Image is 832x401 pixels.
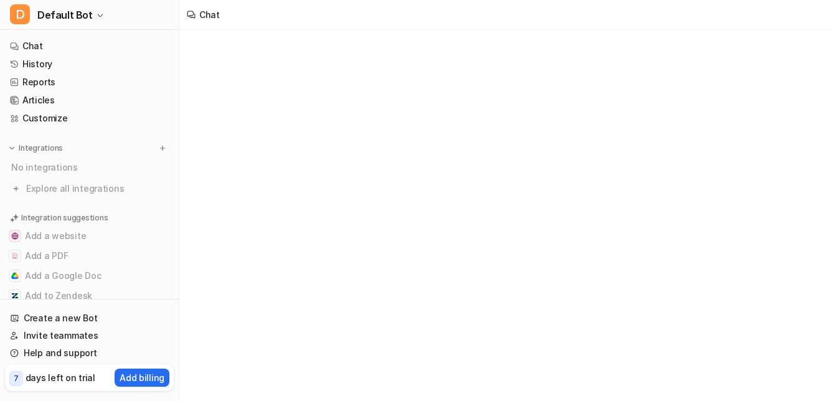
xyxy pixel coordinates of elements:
[5,226,174,246] button: Add a websiteAdd a website
[115,369,169,387] button: Add billing
[11,252,19,260] img: Add a PDF
[5,180,174,197] a: Explore all integrations
[14,373,19,384] p: 7
[5,344,174,362] a: Help and support
[21,212,108,224] p: Integration suggestions
[11,292,19,300] img: Add to Zendesk
[26,179,169,199] span: Explore all integrations
[120,371,164,384] p: Add billing
[11,232,19,240] img: Add a website
[5,327,174,344] a: Invite teammates
[11,272,19,280] img: Add a Google Doc
[10,4,30,24] span: D
[5,309,174,327] a: Create a new Bot
[5,92,174,109] a: Articles
[7,144,16,153] img: expand menu
[5,266,174,286] button: Add a Google DocAdd a Google Doc
[5,37,174,55] a: Chat
[5,55,174,73] a: History
[5,142,67,154] button: Integrations
[5,73,174,91] a: Reports
[158,144,167,153] img: menu_add.svg
[26,371,95,384] p: days left on trial
[5,110,174,127] a: Customize
[5,286,174,306] button: Add to ZendeskAdd to Zendesk
[199,8,220,21] div: Chat
[5,246,174,266] button: Add a PDFAdd a PDF
[7,157,174,177] div: No integrations
[19,143,63,153] p: Integrations
[10,182,22,195] img: explore all integrations
[37,6,93,24] span: Default Bot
